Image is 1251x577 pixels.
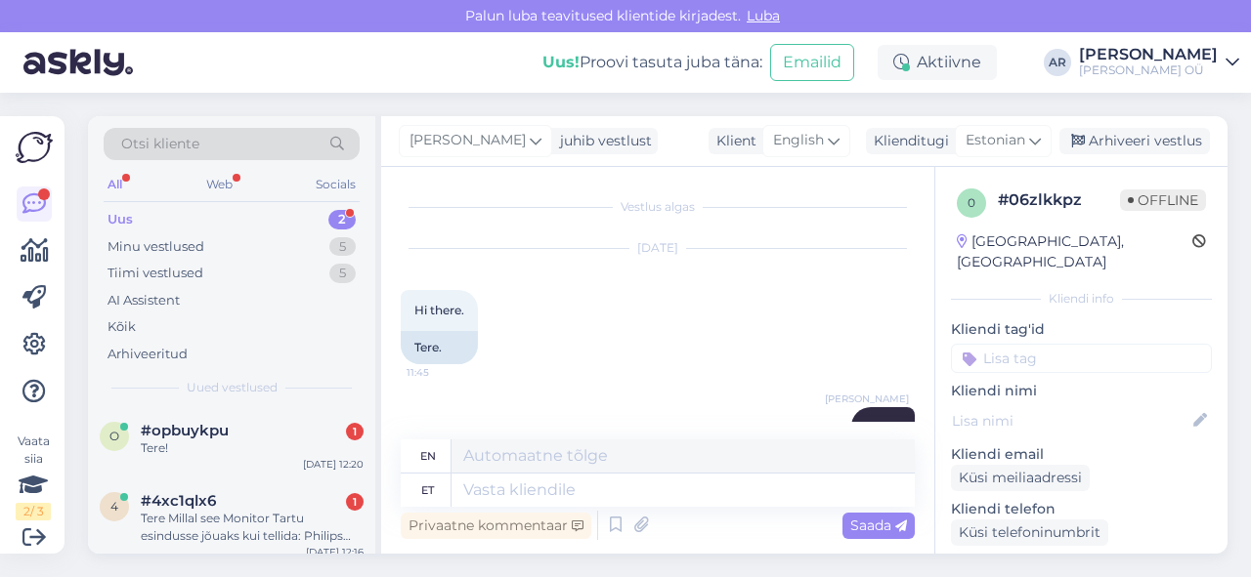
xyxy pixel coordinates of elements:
div: 2 [328,210,356,229]
div: Tere Millal see Monitor Tartu esindusse jõuaks kui tellida: Philips 24M2N3200S/00 23,8" [141,510,364,545]
div: 2 / 3 [16,503,51,520]
div: Minu vestlused [108,237,204,257]
div: AI Assistent [108,291,180,310]
span: 11:45 [407,365,480,380]
button: Emailid [770,44,854,81]
div: Kõik [108,317,136,337]
p: Kliendi email [951,444,1212,465]
span: Hi there. [414,303,464,317]
div: Klienditugi [866,131,949,151]
p: Kliendi nimi [951,381,1212,401]
div: Web [202,172,237,197]
div: [PERSON_NAME] OÜ [1079,62,1218,78]
div: Küsi telefoninumbrit [951,519,1108,546]
div: Tere! [141,439,364,457]
div: Tere. [401,331,478,364]
div: Küsi meiliaadressi [951,465,1090,491]
div: Socials [312,172,360,197]
p: Kliendi telefon [951,499,1212,519]
b: Uus! [542,53,580,71]
div: Vestlus algas [401,198,915,216]
div: Uus [108,210,133,229]
div: 5 [329,237,356,257]
div: Tiimi vestlused [108,264,203,283]
div: [DATE] 12:20 [303,457,364,472]
div: [DATE] [401,239,915,257]
div: Klient [709,131,756,151]
span: #4xc1qlx6 [141,492,216,510]
div: Aktiivne [878,45,997,80]
div: Arhiveeri vestlus [1059,128,1210,154]
span: Tere! [874,420,901,434]
div: [DATE] 12:16 [306,545,364,559]
div: juhib vestlust [552,131,652,151]
span: o [109,429,119,443]
div: # 06zlkkpz [998,188,1120,212]
div: [PERSON_NAME] [1079,47,1218,62]
div: Vaata siia [16,433,51,520]
input: Lisa tag [951,344,1212,373]
div: 1 [346,493,364,511]
span: 4 [110,499,118,514]
div: 1 [346,423,364,440]
span: Uued vestlused [187,379,278,396]
div: 5 [329,264,356,283]
div: Proovi tasuta juba täna: [542,51,762,74]
span: English [773,130,824,151]
div: Kliendi info [951,290,1212,308]
img: Askly Logo [16,132,53,163]
div: AR [1044,49,1071,76]
span: [PERSON_NAME] [410,130,526,151]
span: Estonian [966,130,1025,151]
span: Otsi kliente [121,134,199,154]
a: [PERSON_NAME][PERSON_NAME] OÜ [1079,47,1239,78]
div: en [420,439,436,473]
div: Arhiveeritud [108,345,188,364]
span: 0 [968,195,975,210]
span: Saada [850,516,907,534]
span: Offline [1120,189,1206,211]
span: [PERSON_NAME] [825,392,909,406]
input: Lisa nimi [952,410,1189,432]
div: et [421,474,434,507]
p: Kliendi tag'id [951,319,1212,340]
span: Luba [741,7,786,24]
span: #opbuykpu [141,422,229,439]
div: Privaatne kommentaar [401,513,591,539]
div: All [104,172,126,197]
div: [GEOGRAPHIC_DATA], [GEOGRAPHIC_DATA] [957,231,1192,272]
